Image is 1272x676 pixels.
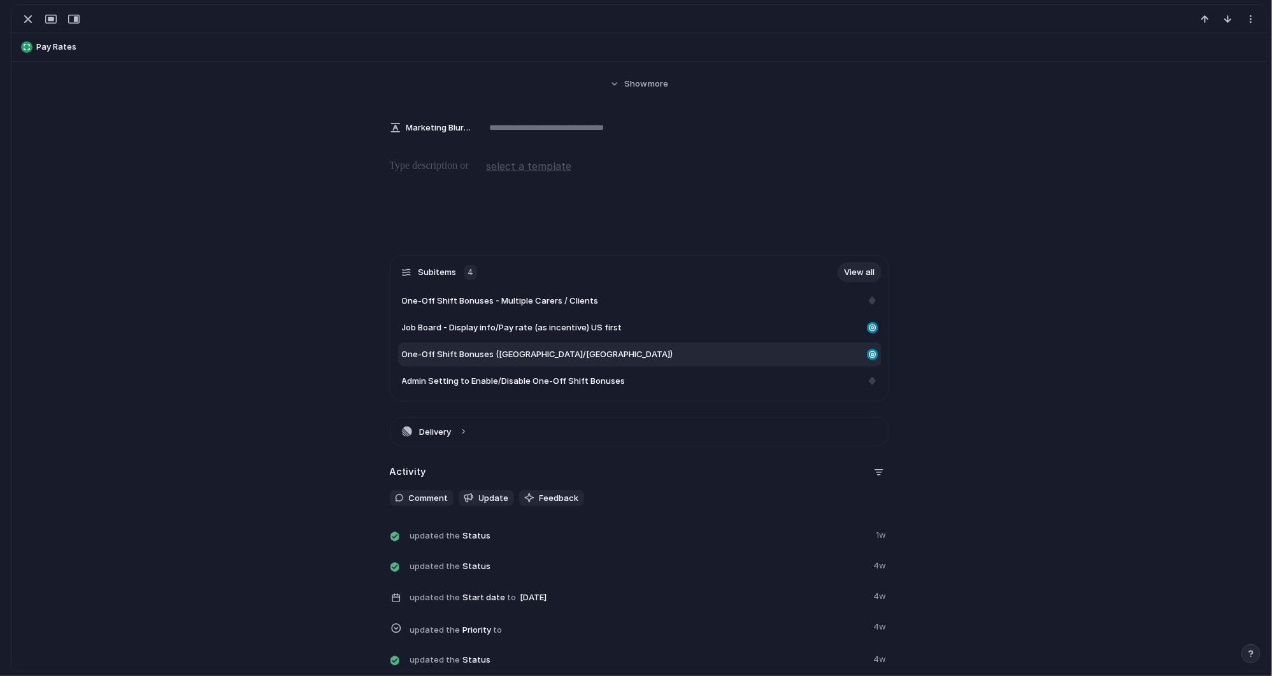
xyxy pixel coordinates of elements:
[390,490,454,507] button: Comment
[410,651,866,668] span: Status
[624,78,647,90] span: Show
[410,526,869,544] span: Status
[874,557,889,572] span: 4w
[838,262,882,283] a: View all
[418,266,457,279] span: Subitems
[508,591,517,604] span: to
[410,588,866,607] span: Start date
[410,530,461,542] span: updated the
[459,490,514,507] button: Update
[390,73,889,95] button: Showmore
[874,618,889,633] span: 4w
[464,265,477,280] div: 4
[402,375,625,388] span: Admin Setting to Enable/Disable One-Off Shift Bonuses
[410,591,461,604] span: updated the
[410,557,866,575] span: Status
[648,78,668,90] span: more
[390,418,889,446] button: Delivery
[494,624,503,637] span: to
[410,624,461,637] span: updated the
[876,526,889,542] span: 1w
[517,590,550,605] span: [DATE]
[519,490,584,507] button: Feedback
[402,348,673,361] span: One-Off Shift Bonuses ([GEOGRAPHIC_DATA]/[GEOGRAPHIC_DATA])
[485,157,574,176] button: select a template
[540,492,579,505] span: Feedback
[36,41,1261,53] span: Pay Rates
[410,560,461,573] span: updated the
[409,492,448,505] span: Comment
[406,122,471,134] span: Marketing Blurb (15-20 Words)
[479,492,509,505] span: Update
[874,651,889,666] span: 4w
[17,37,1261,57] button: Pay Rates
[402,321,622,334] span: Job Board - Display info/Pay rate (as incentive) US first
[874,588,889,603] span: 4w
[402,295,599,307] span: One-Off Shift Bonuses - Multiple Carers / Clients
[487,158,572,174] span: select a template
[410,618,866,640] span: Priority
[390,465,427,479] h2: Activity
[410,654,461,666] span: updated the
